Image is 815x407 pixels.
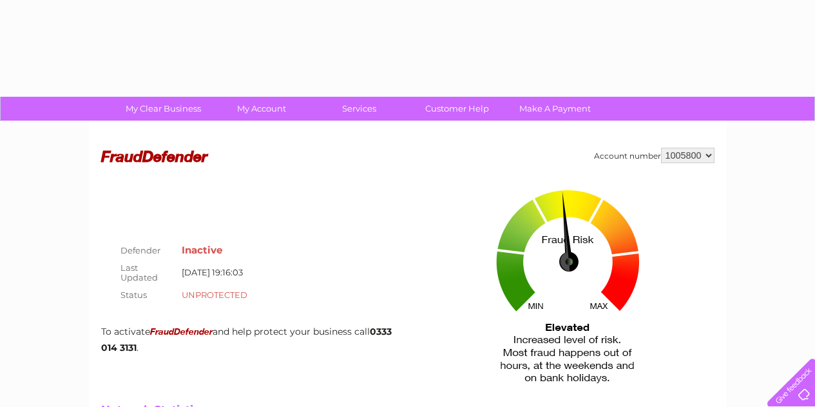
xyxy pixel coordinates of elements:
a: My Clear Business [110,97,216,121]
span: FraudDefender [101,151,207,165]
span: FraudDefender [150,328,213,337]
div: Account number [594,148,714,163]
td: UNPROTECTED [178,286,251,304]
th: Status [114,286,178,304]
b: 0333 014 3131 [101,326,392,353]
td: Inactive [178,241,251,259]
p: To activate and help protect your business call . [101,324,408,355]
a: Services [306,97,412,121]
td: [DATE] 19:16:03 [178,259,251,286]
a: My Account [208,97,314,121]
a: Make A Payment [502,97,608,121]
th: Defender [114,241,178,259]
a: Customer Help [404,97,510,121]
th: Last Updated [114,259,178,286]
